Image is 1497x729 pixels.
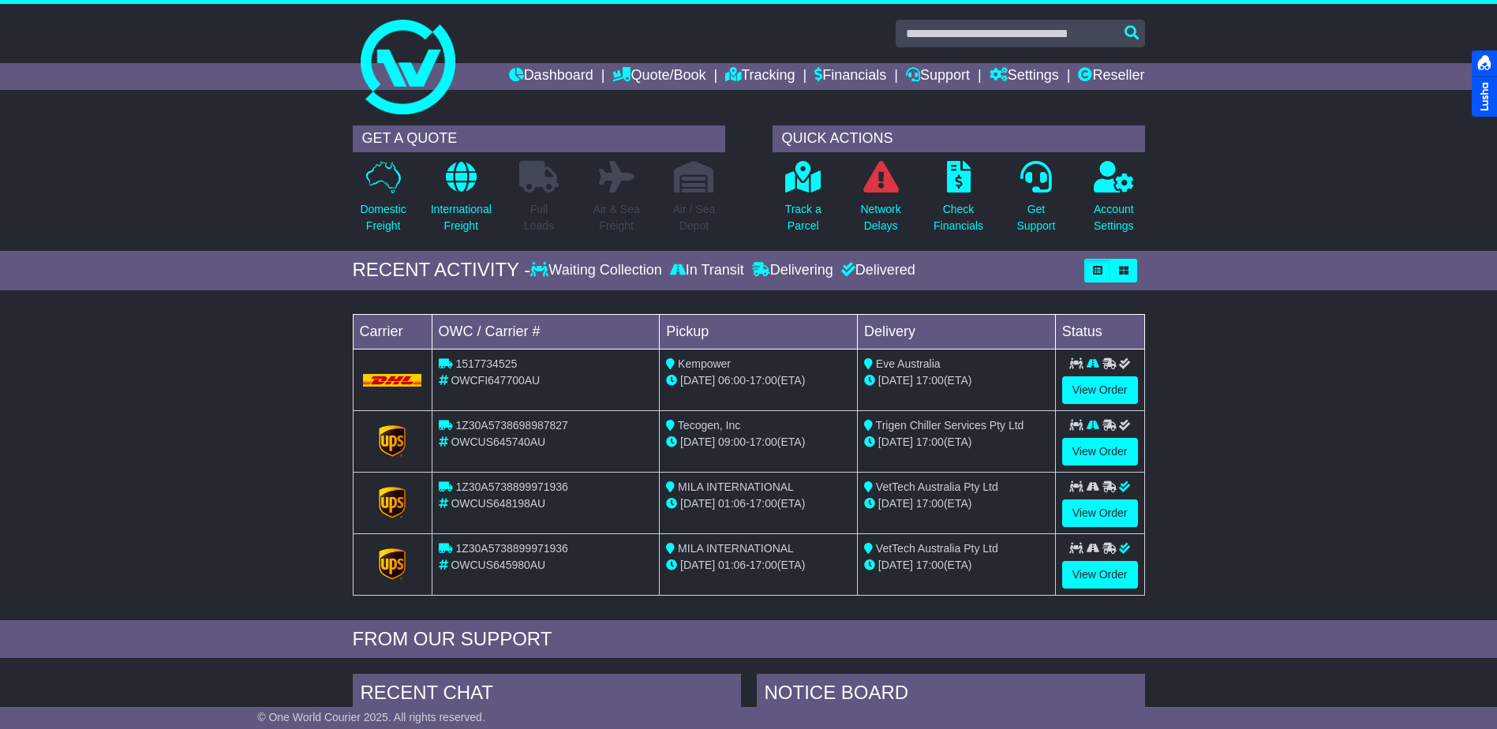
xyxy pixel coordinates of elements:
[750,497,777,510] span: 17:00
[718,436,746,448] span: 09:00
[666,557,851,574] div: - (ETA)
[864,372,1049,389] div: (ETA)
[612,63,705,90] a: Quote/Book
[1062,561,1138,589] a: View Order
[353,628,1145,651] div: FROM OUR SUPPORT
[750,436,777,448] span: 17:00
[837,262,915,279] div: Delivered
[678,357,731,370] span: Kempower
[859,160,901,243] a: NetworkDelays
[785,201,821,234] p: Track a Parcel
[455,542,567,555] span: 1Z30A5738899971936
[257,711,485,723] span: © One World Courier 2025. All rights reserved.
[1094,201,1134,234] p: Account Settings
[451,436,545,448] span: OWCUS645740AU
[1062,438,1138,465] a: View Order
[916,559,944,571] span: 17:00
[1078,63,1144,90] a: Reseller
[1062,499,1138,527] a: View Order
[1016,160,1056,243] a: GetSupport
[876,480,998,493] span: VetTech Australia Pty Ltd
[379,425,406,457] img: GetCarrierServiceLogo
[680,374,715,387] span: [DATE]
[451,497,545,510] span: OWCUS648198AU
[864,557,1049,574] div: (ETA)
[748,262,837,279] div: Delivering
[519,201,559,234] p: Full Loads
[680,559,715,571] span: [DATE]
[990,63,1059,90] a: Settings
[878,374,913,387] span: [DATE]
[432,314,660,349] td: OWC / Carrier #
[1093,160,1135,243] a: AccountSettings
[773,125,1145,152] div: QUICK ACTIONS
[360,201,406,234] p: Domestic Freight
[718,497,746,510] span: 01:06
[678,419,740,432] span: Tecogen, Inc
[509,63,593,90] a: Dashboard
[814,63,886,90] a: Financials
[455,357,517,370] span: 1517734525
[750,374,777,387] span: 17:00
[916,374,944,387] span: 17:00
[660,314,858,349] td: Pickup
[784,160,822,243] a: Track aParcel
[857,314,1055,349] td: Delivery
[680,436,715,448] span: [DATE]
[878,436,913,448] span: [DATE]
[666,372,851,389] div: - (ETA)
[876,542,998,555] span: VetTech Australia Pty Ltd
[379,487,406,518] img: GetCarrierServiceLogo
[757,674,1145,716] div: NOTICE BOARD
[666,434,851,450] div: - (ETA)
[455,419,567,432] span: 1Z30A5738698987827
[359,160,406,243] a: DomesticFreight
[878,497,913,510] span: [DATE]
[876,357,941,370] span: Eve Australia
[680,497,715,510] span: [DATE]
[916,497,944,510] span: 17:00
[906,63,970,90] a: Support
[455,480,567,493] span: 1Z30A5738899971936
[934,201,983,234] p: Check Financials
[1062,376,1138,404] a: View Order
[673,201,716,234] p: Air / Sea Depot
[353,125,725,152] div: GET A QUOTE
[718,559,746,571] span: 01:06
[718,374,746,387] span: 06:00
[860,201,900,234] p: Network Delays
[876,419,1024,432] span: Trigen Chiller Services Pty Ltd
[933,160,984,243] a: CheckFinancials
[353,259,531,282] div: RECENT ACTIVITY -
[878,559,913,571] span: [DATE]
[1055,314,1144,349] td: Status
[725,63,795,90] a: Tracking
[678,542,794,555] span: MILA INTERNATIONAL
[864,434,1049,450] div: (ETA)
[678,480,794,493] span: MILA INTERNATIONAL
[379,548,406,580] img: GetCarrierServiceLogo
[530,262,665,279] div: Waiting Collection
[431,201,492,234] p: International Freight
[451,559,545,571] span: OWCUS645980AU
[916,436,944,448] span: 17:00
[353,314,432,349] td: Carrier
[864,495,1049,512] div: (ETA)
[666,262,748,279] div: In Transit
[666,495,851,512] div: - (ETA)
[1016,201,1055,234] p: Get Support
[430,160,492,243] a: InternationalFreight
[363,374,422,387] img: DHL.png
[750,559,777,571] span: 17:00
[451,374,540,387] span: OWCFI647700AU
[593,201,640,234] p: Air & Sea Freight
[353,674,741,716] div: RECENT CHAT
